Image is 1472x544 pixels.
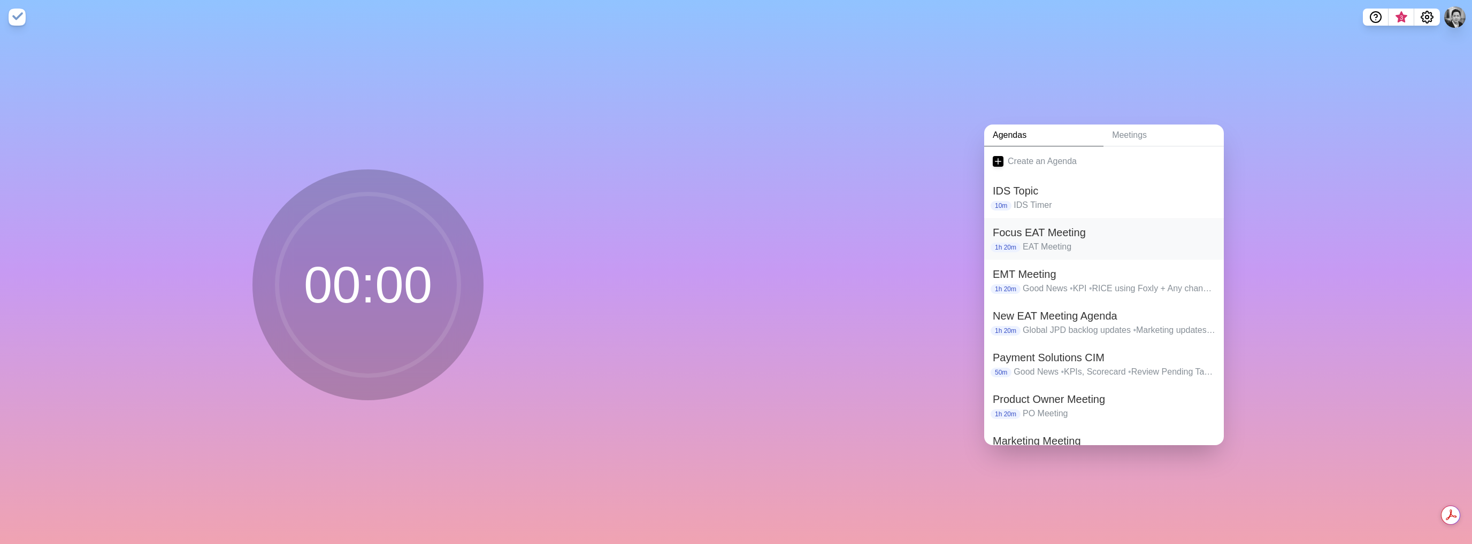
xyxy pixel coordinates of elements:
p: 10m [991,201,1011,211]
button: Help [1363,9,1389,26]
span: • [1089,284,1092,293]
a: Create an Agenda [984,146,1224,176]
img: timeblocks logo [9,9,26,26]
h2: EMT Meeting [993,266,1215,282]
a: Meetings [1103,125,1224,146]
p: 1h 20m [991,243,1021,252]
p: PO Meeting [1023,407,1215,420]
span: • [1133,325,1136,335]
span: • [1128,367,1131,376]
h2: Marketing Meeting [993,433,1215,449]
p: Good News KPIs, Scorecard Review Pending Tasks IDS FIFO Review of Last Week [1014,366,1215,378]
p: EAT Meeting [1023,240,1215,253]
a: Agendas [984,125,1103,146]
h2: Product Owner Meeting [993,391,1215,407]
p: IDS Timer [1014,199,1215,212]
span: • [1061,367,1064,376]
button: What’s new [1389,9,1414,26]
h2: Focus EAT Meeting [993,224,1215,240]
p: Global JPD backlog updates Marketing updates Innovation updates DevOps updates ELS/CS updates Ope... [1023,324,1215,337]
p: Good News KPI RICE using Foxly + Any changes in priorities (Backlog review) Storyboard (BVI Proce... [1023,282,1215,295]
span: • [1070,284,1073,293]
h2: Payment Solutions CIM [993,349,1215,366]
button: Settings [1414,9,1440,26]
p: 1h 20m [991,409,1021,419]
p: 1h 20m [991,326,1021,336]
h2: New EAT Meeting Agenda [993,308,1215,324]
p: 1h 20m [991,284,1021,294]
p: 50m [991,368,1011,377]
span: 3 [1397,13,1406,22]
h2: IDS Topic [993,183,1215,199]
